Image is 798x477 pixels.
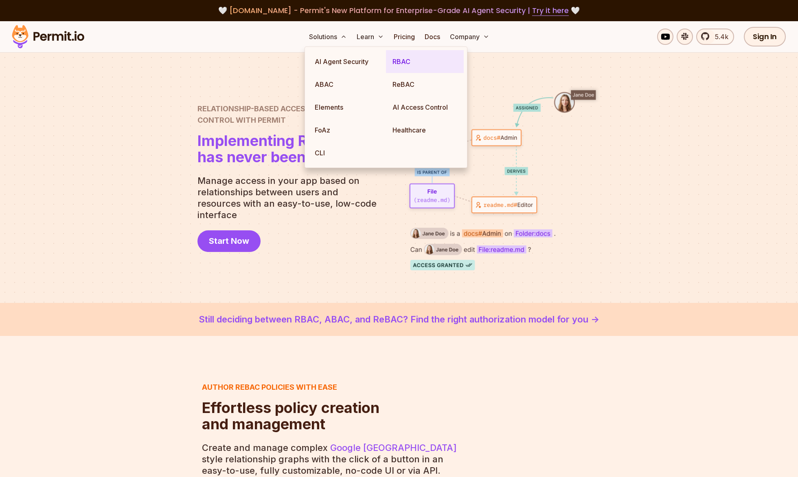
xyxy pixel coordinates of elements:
a: Try it here [532,5,569,16]
a: AI Access Control [386,96,464,119]
div: 🤍 🤍 [20,5,778,16]
a: FoAz [308,119,386,141]
a: Elements [308,96,386,119]
h3: Author ReBAC policies with ease [202,382,379,393]
button: Company [447,29,493,45]
span: Effortless policy creation [202,400,379,416]
a: Pricing [390,29,418,45]
p: Manage access in your app based on relationships between users and resources with an easy-to-use,... [197,175,383,221]
span: Relationship-Based Access [197,103,353,115]
button: Learn [353,29,387,45]
a: Docs [421,29,443,45]
a: 5.4k [696,29,734,45]
span: 5.4k [710,32,728,42]
span: Start Now [209,235,249,247]
a: Still deciding between RBAC, ABAC, and ReBAC? Find the right authorization model for you -> [20,313,778,326]
span: [DOMAIN_NAME] - Permit's New Platform for Enterprise-Grade AI Agent Security | [229,5,569,15]
h1: has never been easier [197,132,353,165]
a: ReBAC [386,73,464,96]
img: Permit logo [8,23,88,51]
h2: and management [202,400,379,432]
a: AI Agent Security [308,50,386,73]
a: Start Now [197,230,261,252]
a: Sign In [744,27,786,46]
a: Healthcare [386,119,464,141]
a: RBAC [386,50,464,73]
a: ABAC [308,73,386,96]
button: Solutions [306,29,350,45]
p: Create and manage complex style relationship graphs with the click of a button in an easy-to-use,... [202,442,458,476]
a: CLI [308,141,386,164]
a: Google [GEOGRAPHIC_DATA] [330,442,457,453]
span: Implementing ReBAC [197,132,353,149]
h2: Control with Permit [197,103,353,126]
